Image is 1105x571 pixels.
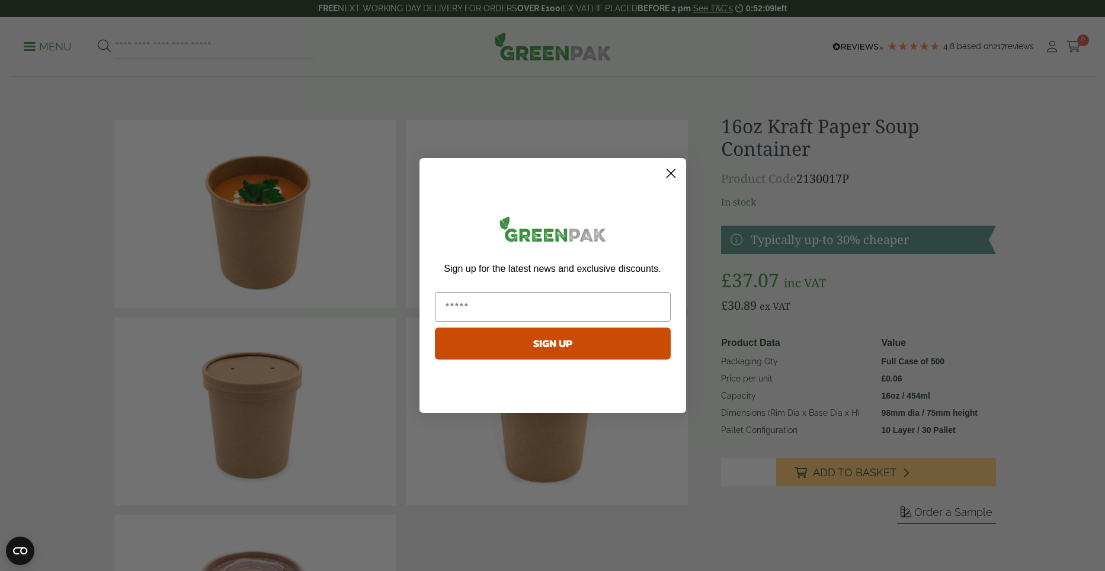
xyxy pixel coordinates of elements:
[435,211,671,251] img: greenpak_logo
[435,292,671,322] input: Email
[661,163,681,184] button: Close dialog
[444,264,661,274] span: Sign up for the latest news and exclusive discounts.
[435,328,671,360] button: SIGN UP
[6,537,34,565] button: Open CMP widget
